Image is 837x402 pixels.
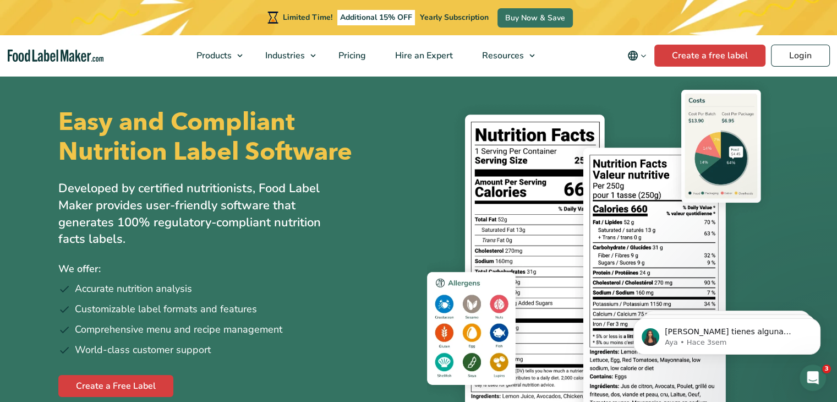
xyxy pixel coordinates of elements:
[324,35,378,76] a: Pricing
[771,45,830,67] a: Login
[283,12,332,23] span: Limited Time!
[617,295,837,372] iframe: Intercom notifications mensaje
[337,10,415,25] span: Additional 15% OFF
[420,12,489,23] span: Yearly Subscription
[381,35,465,76] a: Hire an Expert
[75,343,211,357] span: World-class customer support
[497,8,573,28] a: Buy Now & Save
[75,281,192,296] span: Accurate nutrition analysis
[822,365,831,373] span: 3
[8,50,103,62] a: Food Label Maker homepage
[75,322,282,337] span: Comprehensive menu and recipe management
[335,50,367,62] span: Pricing
[251,35,321,76] a: Industries
[58,261,411,277] p: We offer:
[182,35,248,76] a: Products
[620,45,654,67] button: Change language
[800,365,826,391] iframe: Intercom live chat
[479,50,525,62] span: Resources
[392,50,454,62] span: Hire an Expert
[262,50,306,62] span: Industries
[193,50,233,62] span: Products
[58,180,344,248] p: Developed by certified nutritionists, Food Label Maker provides user-friendly software that gener...
[468,35,540,76] a: Resources
[75,302,257,317] span: Customizable label formats and features
[654,45,765,67] a: Create a free label
[58,107,409,167] h1: Easy and Compliant Nutrition Label Software
[58,375,173,397] a: Create a Free Label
